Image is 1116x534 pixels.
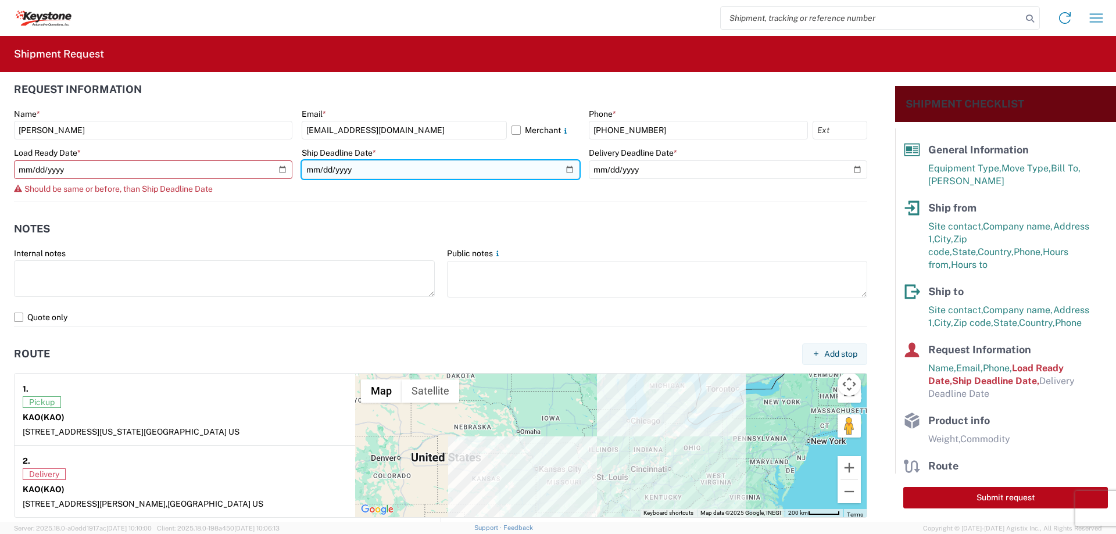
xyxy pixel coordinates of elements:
[928,163,1001,174] span: Equipment Type,
[447,248,502,259] label: Public notes
[700,510,781,516] span: Map data ©2025 Google, INEGI
[1055,317,1082,328] span: Phone
[928,221,983,232] span: Site contact,
[14,148,81,158] label: Load Ready Date
[14,223,50,235] h2: Notes
[14,348,50,360] h2: Route
[474,524,503,531] a: Support
[928,363,956,374] span: Name,
[928,433,960,445] span: Weight,
[14,47,104,61] h2: Shipment Request
[14,525,152,532] span: Server: 2025.18.0-a0edd1917ac
[928,175,1004,187] span: [PERSON_NAME]
[167,499,263,508] span: [GEOGRAPHIC_DATA] US
[838,456,861,479] button: Zoom in
[983,363,1012,374] span: Phone,
[23,499,167,508] span: [STREET_ADDRESS][PERSON_NAME],
[14,308,867,327] label: Quote only
[928,414,990,427] span: Product info
[934,317,953,328] span: City,
[23,427,99,436] span: [STREET_ADDRESS]
[952,375,1039,386] span: Ship Deadline Date,
[157,525,280,532] span: Client: 2025.18.0-198a450
[721,7,1022,29] input: Shipment, tracking or reference number
[234,525,280,532] span: [DATE] 10:06:13
[302,109,326,119] label: Email
[928,460,958,472] span: Route
[1019,317,1055,328] span: Country,
[956,363,983,374] span: Email,
[928,285,964,298] span: Ship to
[983,304,1053,316] span: Company name,
[906,97,1024,111] h2: Shipment Checklist
[14,248,66,259] label: Internal notes
[358,502,396,517] a: Open this area in Google Maps (opens a new window)
[983,221,1053,232] span: Company name,
[928,144,1029,156] span: General Information
[838,414,861,438] button: Drag Pegman onto the map to open Street View
[24,184,213,193] span: Should be same or before, than Ship Deadline Date
[923,523,1102,533] span: Copyright © [DATE]-[DATE] Agistix Inc., All Rights Reserved
[960,433,1010,445] span: Commodity
[41,413,65,422] span: (KAO)
[106,525,152,532] span: [DATE] 10:10:00
[41,485,65,494] span: (KAO)
[1001,163,1051,174] span: Move Type,
[358,502,396,517] img: Google
[1051,163,1081,174] span: Bill To,
[813,121,867,139] input: Ext
[993,317,1019,328] span: State,
[802,343,867,365] button: Add stop
[23,382,28,396] strong: 1.
[847,511,863,518] a: Terms
[402,379,459,403] button: Show satellite imagery
[589,148,677,158] label: Delivery Deadline Date
[643,509,693,517] button: Keyboard shortcuts
[99,427,239,436] span: [US_STATE][GEOGRAPHIC_DATA] US
[978,246,1014,257] span: Country,
[23,396,61,408] span: Pickup
[928,202,977,214] span: Ship from
[928,343,1031,356] span: Request Information
[512,121,580,139] label: Merchant
[302,148,376,158] label: Ship Deadline Date
[361,379,402,403] button: Show street map
[23,468,66,480] span: Delivery
[785,509,843,517] button: Map Scale: 200 km per 51 pixels
[14,84,142,95] h2: Request Information
[934,234,953,245] span: City,
[23,413,65,422] strong: KAO
[838,480,861,503] button: Zoom out
[951,259,988,270] span: Hours to
[1014,246,1043,257] span: Phone,
[824,349,857,360] span: Add stop
[589,109,616,119] label: Phone
[952,246,978,257] span: State,
[788,510,808,516] span: 200 km
[503,524,533,531] a: Feedback
[838,372,861,396] button: Map camera controls
[903,487,1108,508] button: Submit request
[23,454,30,468] strong: 2.
[953,317,993,328] span: Zip code,
[14,109,40,119] label: Name
[23,485,65,494] strong: KAO
[928,304,983,316] span: Site contact,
